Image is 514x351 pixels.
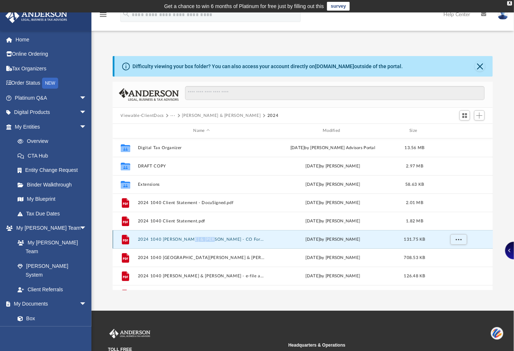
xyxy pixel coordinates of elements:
[459,110,470,121] button: Switch to Grid View
[315,63,354,69] a: [DOMAIN_NAME]
[10,282,94,297] a: Client Referrals
[113,138,493,290] div: grid
[108,329,152,339] img: Anderson Advisors Platinum Portal
[138,219,266,223] button: 2024 1040 Client Statement.pdf
[79,221,94,236] span: arrow_drop_down
[406,200,423,204] span: 2.01 MB
[269,254,397,261] div: [DATE] by [PERSON_NAME]
[269,181,397,188] div: [DATE] by [PERSON_NAME]
[10,177,98,192] a: Binder Walkthrough
[404,274,425,278] span: 126.48 KB
[138,145,266,150] button: Digital Tax Organizer
[288,342,464,348] small: Headquarters & Operations
[10,259,94,282] a: [PERSON_NAME] System
[404,255,425,259] span: 708.53 KB
[400,128,429,134] div: Size
[269,236,397,243] div: [DATE] by [PERSON_NAME]
[138,182,266,187] button: Extensions
[182,112,261,119] button: [PERSON_NAME] & [PERSON_NAME]
[491,326,503,340] img: svg+xml;base64,PHN2ZyB3aWR0aD0iNDQiIGhlaWdodD0iNDQiIHZpZXdCb3g9IjAgMCA0NCA0NCIgZmlsbD0ibm9uZSIgeG...
[121,112,164,119] button: Viewable-ClientDocs
[405,182,424,186] span: 58.63 KB
[5,221,94,236] a: My [PERSON_NAME] Teamarrow_drop_down
[138,274,266,278] button: 2024 1040 [PERSON_NAME] & [PERSON_NAME] - e-file authorization - please sign.pdf
[5,90,98,105] a: Platinum Q&Aarrow_drop_down
[5,119,98,134] a: My Entitiesarrow_drop_down
[10,163,98,178] a: Entity Change Request
[10,134,98,149] a: Overview
[170,112,175,119] button: ···
[406,164,423,168] span: 2.97 MB
[122,10,130,18] i: search
[79,297,94,312] span: arrow_drop_down
[5,32,98,47] a: Home
[3,9,70,23] img: Anderson Advisors Platinum Portal
[269,218,397,224] div: [DATE] by [PERSON_NAME]
[10,206,98,221] a: Tax Due Dates
[137,128,265,134] div: Name
[269,163,397,169] div: [DATE] by [PERSON_NAME]
[99,14,108,19] a: menu
[406,219,423,223] span: 1.82 MB
[498,9,509,20] img: User Pic
[474,110,485,121] button: Add
[450,234,467,245] button: More options
[116,128,134,134] div: id
[79,105,94,120] span: arrow_drop_down
[79,119,94,134] span: arrow_drop_down
[5,61,98,76] a: Tax Organizers
[10,235,90,259] a: My [PERSON_NAME] Team
[10,148,98,163] a: CTA Hub
[267,112,279,119] button: 2024
[10,192,94,207] a: My Blueprint
[269,273,397,279] div: [DATE] by [PERSON_NAME]
[138,200,266,205] button: 2024 1040 Client Statement - DocuSigned.pdf
[5,297,94,311] a: My Documentsarrow_drop_down
[42,78,58,89] div: NEW
[99,10,108,19] i: menu
[185,86,485,100] input: Search files and folders
[164,2,324,11] div: Get a chance to win 6 months of Platinum for free just by filling out this
[507,1,512,5] div: close
[132,63,403,70] div: Difficulty viewing your box folder? You can also access your account directly on outside of the p...
[432,128,484,134] div: id
[269,199,397,206] div: [DATE] by [PERSON_NAME]
[5,47,98,62] a: Online Ordering
[79,90,94,106] span: arrow_drop_down
[405,145,424,149] span: 13.56 MB
[138,255,266,260] button: 2024 1040 [GEOGRAPHIC_DATA][PERSON_NAME] & [PERSON_NAME] - Completed Copy.pdf
[5,105,98,120] a: Digital Productsarrow_drop_down
[138,164,266,169] button: DRAFT COPY
[138,237,266,242] button: 2024 1040 [PERSON_NAME] & [PERSON_NAME] - CO Form DR 0104 EP Estiamted Tax Payment.pdf
[327,2,350,11] a: survey
[269,128,397,134] div: Modified
[5,76,98,91] a: Order StatusNEW
[475,61,485,71] button: Close
[10,326,94,340] a: Meeting Minutes
[404,237,425,241] span: 131.75 KB
[10,311,90,326] a: Box
[269,144,397,151] div: [DATE] by [PERSON_NAME] Advisors Portal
